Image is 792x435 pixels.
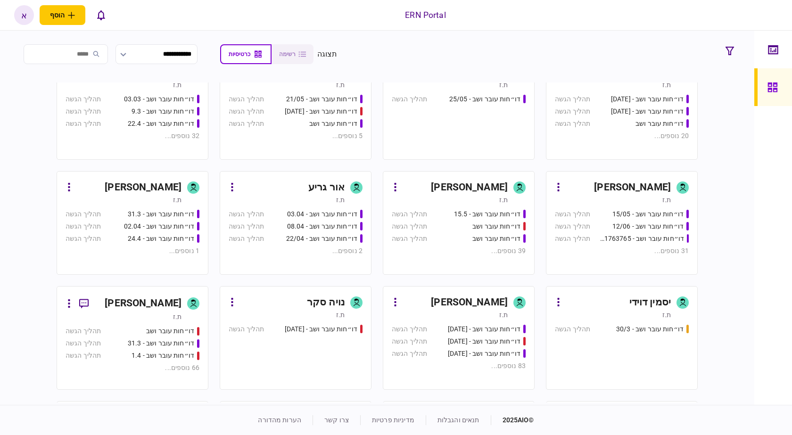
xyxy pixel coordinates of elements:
[635,119,684,129] div: דו״חות עובר ושב
[336,310,345,320] div: ת.ז
[336,195,345,205] div: ת.ז
[173,312,181,321] div: ת.ז
[229,209,264,219] div: תהליך הגשה
[105,180,181,195] div: [PERSON_NAME]
[448,349,520,359] div: דו״חות עובר ושב - 19.3.25
[555,222,590,231] div: תהליך הגשה
[66,209,101,219] div: תהליך הגשה
[472,222,520,231] div: דו״חות עובר ושב
[449,94,520,104] div: דו״חות עובר ושב - 25/05
[392,361,526,371] div: 83 נוספים ...
[91,5,111,25] button: פתח רשימת התראות
[392,234,427,244] div: תהליך הגשה
[555,131,689,141] div: 20 נוספים ...
[616,324,684,334] div: דו״חות עובר ושב - 30/3
[286,94,357,104] div: דו״חות עובר ושב - 21/05
[124,222,194,231] div: דו״חות עובר ושב - 02.04
[57,56,208,160] a: ספיר ארביבת.זדו״חות עובר ושב - 03.03תהליך הגשהדו״חות עובר ושב - 9.3תהליך הגשהדו״חות עובר ושב - 22...
[66,234,101,244] div: תהליך הגשה
[472,234,520,244] div: דו״חות עובר ושב
[662,195,671,205] div: ת.ז
[146,326,194,336] div: דו״חות עובר ושב
[285,324,357,334] div: דו״חות עובר ושב - 19.03.2025
[66,246,199,256] div: 1 נוספים ...
[431,295,508,310] div: [PERSON_NAME]
[662,80,671,90] div: ת.ז
[555,209,590,219] div: תהליך הגשה
[128,209,194,219] div: דו״חות עובר ושב - 31.3
[128,119,194,129] div: דו״חות עובר ושב - 22.4
[437,416,479,424] a: תנאים והגבלות
[611,107,684,116] div: דו״חות עובר ושב - 26.06.25
[611,94,684,104] div: דו״חות עובר ושב - 25.06.25
[229,131,363,141] div: 5 נוספים ...
[317,49,338,60] div: תצוגה
[383,56,535,160] a: רוני שבחת.זדו״חות עובר ושב - 25/05תהליך הגשה
[392,337,427,346] div: תהליך הגשה
[128,338,194,348] div: דו״חות עובר ושב - 31.3
[286,234,357,244] div: דו״חות עובר ושב - 22/04
[448,324,520,334] div: דו״חות עובר ושב - 19/03/2025
[173,195,181,205] div: ת.ז
[66,363,199,373] div: 66 נוספים ...
[612,209,684,219] div: דו״חות עובר ושב - 15/05
[431,180,508,195] div: [PERSON_NAME]
[105,296,181,311] div: [PERSON_NAME]
[66,119,101,129] div: תהליך הגשה
[229,94,264,104] div: תהליך הגשה
[66,338,101,348] div: תהליך הגשה
[279,51,296,57] span: רשימה
[229,246,363,256] div: 2 נוספים ...
[220,56,371,160] a: נועה פדרשניידרת.זדו״חות עובר ושב - 21/05תהליך הגשהדו״חות עובר ושב - 03/06/25תהליך הגשהדו״חות עובר...
[555,246,689,256] div: 31 נוספים ...
[66,326,101,336] div: תהליך הגשה
[324,416,349,424] a: צרו קשר
[40,5,85,25] button: פתח תפריט להוספת לקוח
[57,286,208,390] a: [PERSON_NAME]ת.זדו״חות עובר ושבתהליך הגשהדו״חות עובר ושב - 31.3תהליך הגשהדו״חות עובר ושב - 1.4תהל...
[308,180,345,195] div: אור גריע
[392,209,427,219] div: תהליך הגשה
[132,107,194,116] div: דו״חות עובר ושב - 9.3
[383,286,535,390] a: [PERSON_NAME]ת.זדו״חות עובר ושב - 19/03/2025תהליך הגשהדו״חות עובר ושב - 19.3.25תהליך הגשהדו״חות ע...
[287,222,357,231] div: דו״חות עובר ושב - 08.04
[229,324,264,334] div: תהליך הגשה
[546,171,698,275] a: [PERSON_NAME]ת.זדו״חות עובר ושב - 15/05תהליך הגשהדו״חות עובר ושב - 12/06תהליך הגשהדו״חות עובר ושב...
[491,415,534,425] div: © 2025 AIO
[372,416,414,424] a: מדיניות פרטיות
[499,80,508,90] div: ת.ז
[499,195,508,205] div: ת.ז
[629,295,671,310] div: יסמין דוידי
[220,286,371,390] a: נויה סקרת.זדו״חות עובר ושב - 19.03.2025תהליך הגשה
[66,94,101,104] div: תהליך הגשה
[612,222,684,231] div: דו״חות עובר ושב - 12/06
[555,94,590,104] div: תהליך הגשה
[66,131,199,141] div: 32 נוספים ...
[307,295,345,310] div: נויה סקר
[392,94,427,104] div: תהליך הגשה
[454,209,520,219] div: דו״חות עובר ושב - 15.5
[448,337,520,346] div: דו״חות עובר ושב - 19.3.25
[287,209,357,219] div: דו״חות עובר ושב - 03.04
[124,94,194,104] div: דו״חות עובר ושב - 03.03
[57,171,208,275] a: [PERSON_NAME]ת.זדו״חות עובר ושב - 31.3תהליך הגשהדו״חות עובר ושב - 02.04תהליך הגשהדו״חות עובר ושב ...
[392,349,427,359] div: תהליך הגשה
[383,171,535,275] a: [PERSON_NAME]ת.זדו״חות עובר ושב - 15.5תהליך הגשהדו״חות עובר ושבתהליך הגשהדו״חות עובר ושבתהליך הגש...
[229,234,264,244] div: תהליך הגשה
[173,80,181,90] div: ת.ז
[285,107,357,116] div: דו״חות עובר ושב - 03/06/25
[392,324,427,334] div: תהליך הגשה
[128,234,194,244] div: דו״חות עובר ושב - 24.4
[600,234,684,244] div: דו״חות עובר ושב - 511763765 18/06
[555,234,590,244] div: תהליך הגשה
[392,222,427,231] div: תהליך הגשה
[258,416,301,424] a: הערות מהדורה
[546,56,698,160] a: [PERSON_NAME] ילדיסת.זדו״חות עובר ושב - 25.06.25תהליך הגשהדו״חות עובר ושב - 26.06.25תהליך הגשהדו״...
[229,51,250,57] span: כרטיסיות
[14,5,34,25] button: א
[555,119,590,129] div: תהליך הגשה
[594,180,671,195] div: [PERSON_NAME]
[309,119,357,129] div: דו״חות עובר ושב
[405,9,445,21] div: ERN Portal
[546,286,698,390] a: יסמין דוידית.זדו״חות עובר ושב - 30/3תהליך הגשה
